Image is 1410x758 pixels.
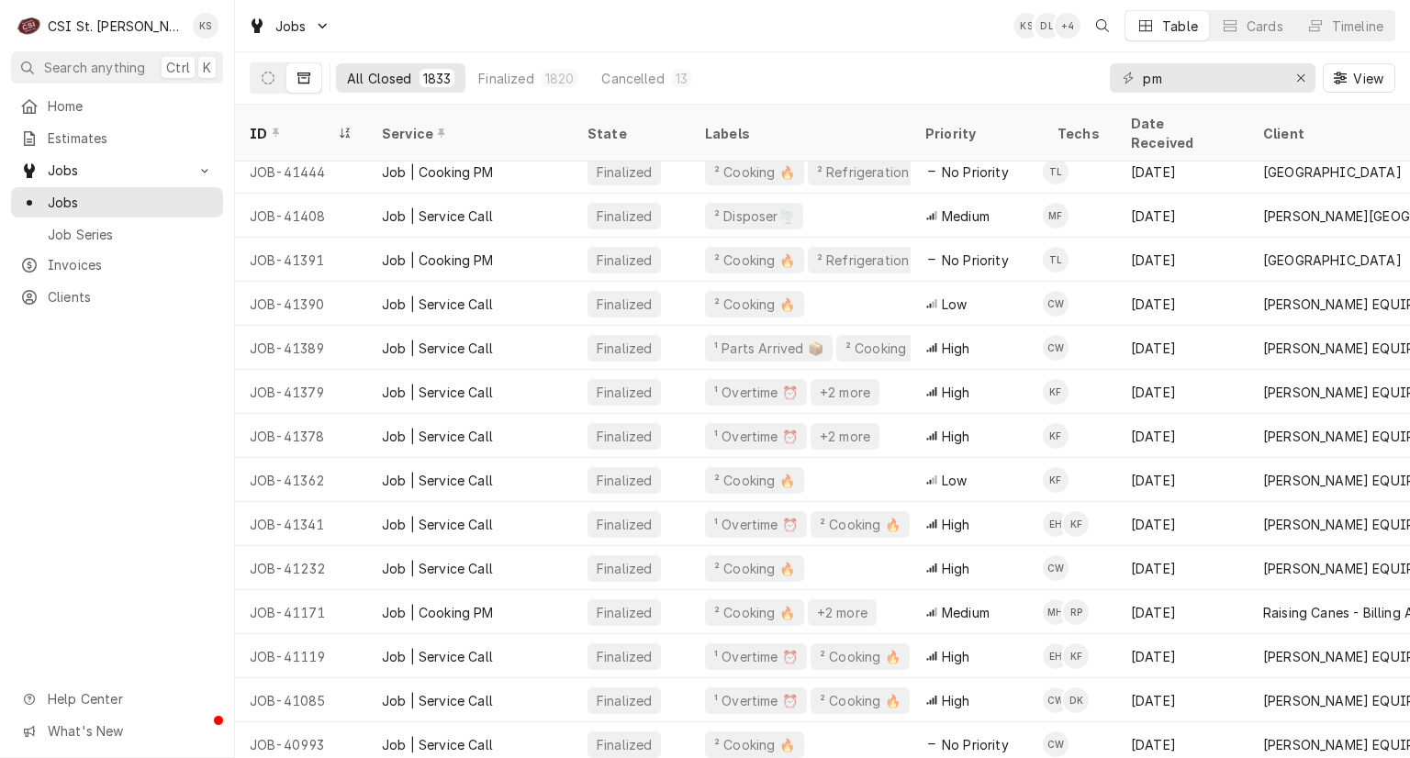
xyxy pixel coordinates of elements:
div: KF [1063,511,1089,537]
div: JOB-41362 [235,458,367,502]
span: High [942,339,970,358]
div: [DATE] [1116,150,1248,194]
span: No Priority [942,735,1009,754]
span: Medium [942,603,990,622]
span: Home [48,96,214,116]
div: ¹ Overtime ⏰ [712,515,800,534]
div: State [587,124,676,143]
span: High [942,515,970,534]
button: View [1323,63,1395,93]
span: No Priority [942,251,1009,270]
div: Kevin Floyd's Avatar [1043,467,1069,493]
a: Jobs [11,187,223,217]
span: High [942,647,970,666]
div: Priority [925,124,1024,143]
div: ² Cooking 🔥 [712,471,797,490]
div: JOB-41408 [235,194,367,238]
div: CW [1043,335,1069,361]
div: All Closed [347,69,412,88]
div: JOB-41119 [235,634,367,678]
div: +2 more [818,427,872,446]
div: Finalized [595,206,654,226]
span: High [942,691,970,710]
div: Ryan Potts's Avatar [1063,599,1089,625]
span: High [942,427,970,446]
div: ¹ Overtime ⏰ [712,647,800,666]
div: Courtney Wiliford's Avatar [1043,731,1069,757]
a: Go to What's New [11,716,223,746]
div: [DATE] [1116,414,1248,458]
div: JOB-41444 [235,150,367,194]
div: [DATE] [1116,238,1248,282]
div: ² Cooking 🔥 [712,603,797,622]
div: DK [1063,687,1089,713]
div: JOB-41085 [235,678,367,722]
div: ¹ Overtime ⏰ [712,427,800,446]
div: Tom Lembke's Avatar [1043,159,1069,184]
div: Techs [1057,124,1102,143]
div: Erick Hudgens's Avatar [1043,511,1069,537]
div: +2 more [815,603,869,622]
div: Cards [1247,17,1283,36]
div: Matt Flores's Avatar [1043,203,1069,229]
span: Low [942,471,967,490]
div: Finalized [595,735,654,754]
span: Jobs [48,193,214,212]
div: 13 [676,69,688,88]
div: 's Avatar [1055,13,1080,39]
div: ² Refrigeration ❄️ [815,162,931,182]
div: JOB-41389 [235,326,367,370]
div: [DATE] [1116,634,1248,678]
div: JOB-41378 [235,414,367,458]
div: RP [1063,599,1089,625]
div: [DATE] [1116,502,1248,546]
div: ² Cooking 🔥 [712,295,797,314]
div: EH [1043,643,1069,669]
div: Job | Cooking PM [382,162,494,182]
div: CSI St. [PERSON_NAME] [48,17,183,36]
span: Medium [942,206,990,226]
div: Finalized [595,383,654,402]
div: Job | Service Call [382,735,493,754]
span: Ctrl [166,58,190,77]
div: Erick Hudgens's Avatar [1043,643,1069,669]
div: + 4 [1055,13,1080,39]
div: 1820 [545,69,575,88]
div: Kris Swearingen's Avatar [1013,13,1039,39]
a: Job Series [11,219,223,250]
div: ¹ Overtime ⏰ [712,383,800,402]
div: DL [1035,13,1060,39]
div: Table [1162,17,1198,36]
div: Kevin Floyd's Avatar [1063,511,1089,537]
div: 1833 [423,69,452,88]
div: CW [1043,687,1069,713]
div: Cancelled [601,69,664,88]
span: Invoices [48,255,214,274]
div: David Lindsey's Avatar [1035,13,1060,39]
a: Go to Help Center [11,684,223,714]
div: JOB-41232 [235,546,367,590]
div: Labels [705,124,896,143]
div: ² Disposer🌪️ [712,206,796,226]
div: Timeline [1332,17,1383,36]
div: [DATE] [1116,590,1248,634]
div: Chuck Wamboldt's Avatar [1043,291,1069,317]
div: [DATE] [1116,282,1248,326]
div: TL [1043,159,1069,184]
div: Finalized [595,471,654,490]
div: ² Refrigeration ❄️ [815,251,931,270]
div: ² Cooking 🔥 [818,647,902,666]
div: Drew Koonce's Avatar [1063,687,1089,713]
div: ² Cooking 🔥 [712,251,797,270]
a: Go to Jobs [241,11,338,41]
div: Finalized [595,339,654,358]
div: MF [1043,203,1069,229]
div: Job | Cooking PM [382,603,494,622]
div: MH [1043,599,1069,625]
div: ² Cooking 🔥 [712,559,797,578]
a: Home [11,91,223,121]
div: Chuck Wamboldt's Avatar [1043,555,1069,581]
div: KF [1043,467,1069,493]
div: Kevin Floyd's Avatar [1043,423,1069,449]
div: ¹ Overtime ⏰ [712,691,800,710]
